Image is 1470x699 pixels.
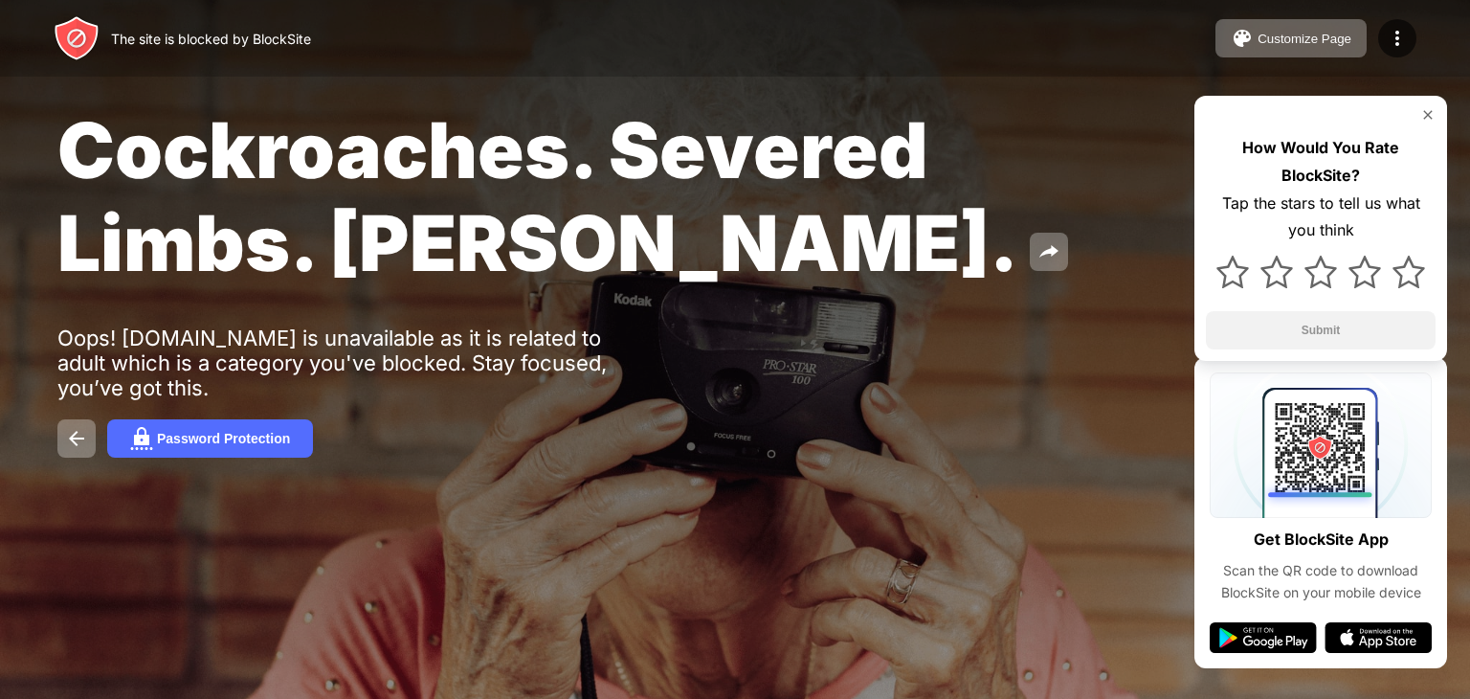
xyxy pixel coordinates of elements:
[54,15,100,61] img: header-logo.svg
[1386,27,1409,50] img: menu-icon.svg
[1325,622,1432,653] img: app-store.svg
[111,31,311,47] div: The site is blocked by BlockSite
[107,419,313,458] button: Password Protection
[1206,190,1436,245] div: Tap the stars to tell us what you think
[1210,622,1317,653] img: google-play.svg
[1348,256,1381,288] img: star.svg
[1420,107,1436,123] img: rate-us-close.svg
[1037,240,1060,263] img: share.svg
[1210,560,1432,603] div: Scan the QR code to download BlockSite on your mobile device
[157,431,290,446] div: Password Protection
[65,427,88,450] img: back.svg
[1206,134,1436,190] div: How Would You Rate BlockSite?
[57,326,649,400] div: Oops! [DOMAIN_NAME] is unavailable as it is related to adult which is a category you've blocked. ...
[1216,256,1249,288] img: star.svg
[1258,32,1351,46] div: Customize Page
[1206,311,1436,349] button: Submit
[1231,27,1254,50] img: pallet.svg
[1392,256,1425,288] img: star.svg
[1260,256,1293,288] img: star.svg
[1304,256,1337,288] img: star.svg
[1215,19,1367,57] button: Customize Page
[130,427,153,450] img: password.svg
[57,103,1018,289] span: Cockroaches. Severed Limbs. [PERSON_NAME].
